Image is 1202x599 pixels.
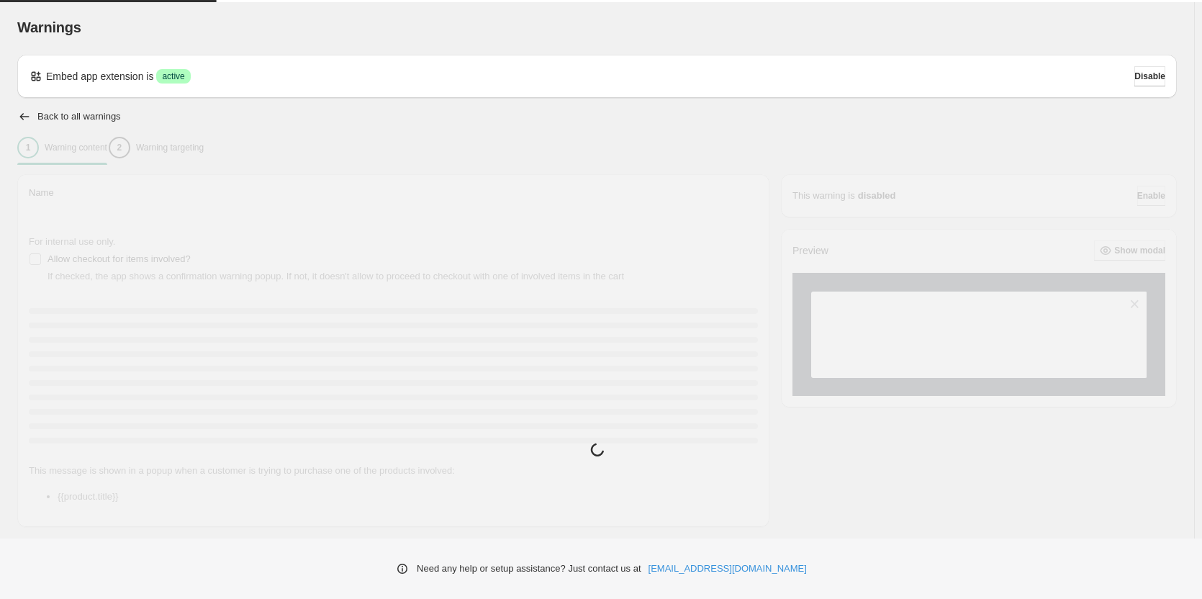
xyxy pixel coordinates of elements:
span: Warnings [17,19,81,35]
p: Embed app extension is [46,69,153,84]
h2: Back to all warnings [37,111,121,122]
button: Disable [1134,66,1165,86]
span: active [162,71,184,82]
a: [EMAIL_ADDRESS][DOMAIN_NAME] [649,562,807,576]
span: Disable [1134,71,1165,82]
